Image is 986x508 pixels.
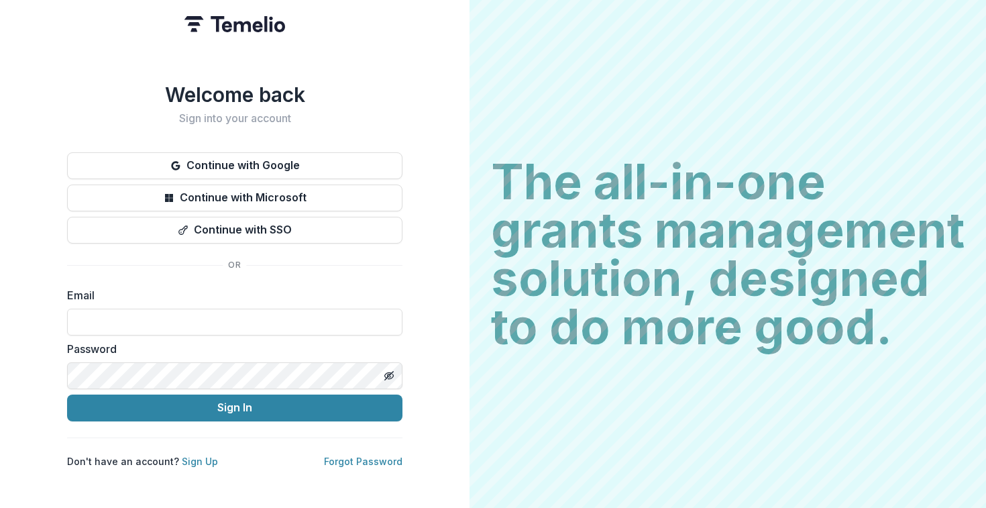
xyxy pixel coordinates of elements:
button: Toggle password visibility [378,365,400,387]
button: Continue with Google [67,152,402,179]
button: Continue with SSO [67,217,402,244]
button: Continue with Microsoft [67,185,402,211]
a: Sign Up [182,456,218,467]
p: Don't have an account? [67,454,218,468]
a: Forgot Password [324,456,402,467]
h2: Sign into your account [67,112,402,125]
label: Email [67,287,394,303]
label: Password [67,341,394,357]
img: Temelio [184,16,285,32]
button: Sign In [67,395,402,421]
h1: Welcome back [67,83,402,107]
